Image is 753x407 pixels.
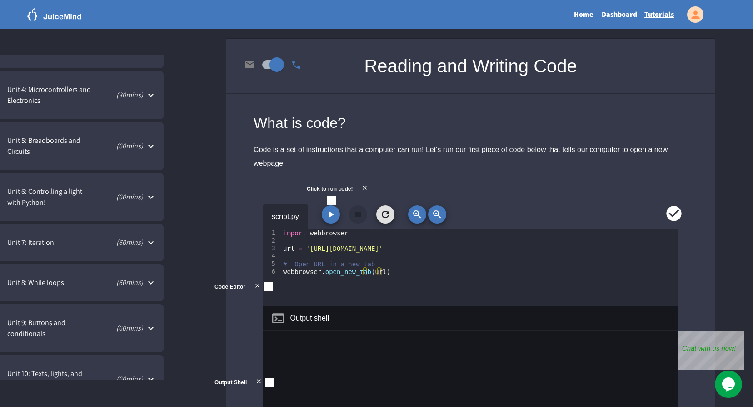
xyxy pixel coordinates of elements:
[290,313,329,324] div: Output shell
[7,317,88,339] span: Unit 9: Buttons and conditionals
[263,229,281,237] div: 1
[75,277,144,288] p: ( 60 mins)
[678,331,744,370] iframe: chat widget
[93,323,143,334] p: ( 60 mins)
[70,237,144,248] p: ( 60 mins)
[7,135,88,157] span: Unit 5: Breadboards and Circuits
[263,244,281,252] div: 3
[263,260,281,268] div: 5
[214,283,245,291] div: Code Editor
[678,4,706,25] div: My Account
[263,204,308,229] div: script.py
[263,252,281,260] div: 4
[7,186,93,208] span: Unit 6: Controlling a light with Python!
[307,185,353,193] div: Click to run code!
[263,268,281,275] div: 6
[254,112,688,134] div: What is code?
[641,4,678,25] a: Tutorials
[97,192,143,203] p: ( 60 mins)
[214,378,247,387] div: Output Shell
[263,237,281,244] div: 2
[569,4,598,25] a: Home
[7,368,90,390] span: Unit 10: Texts, lights, and buttons!
[27,8,82,21] img: logo
[94,374,143,385] p: ( 60 mins)
[364,39,577,93] div: Reading and Writing Code
[254,143,688,170] div: Code is a set of instructions that a computer can run! Let's run our first piece of code below th...
[7,237,66,248] span: Unit 7: Iteration
[92,141,143,152] p: ( 60 mins)
[7,277,71,288] span: Unit 8: While loops
[359,182,370,193] button: close
[253,376,264,387] button: close
[98,90,143,101] p: ( 30 mins)
[715,371,744,398] iframe: chat widget
[598,4,641,25] a: Dashboard
[252,280,263,291] button: close
[7,84,94,106] span: Unit 4: Microcontrollers and Electronics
